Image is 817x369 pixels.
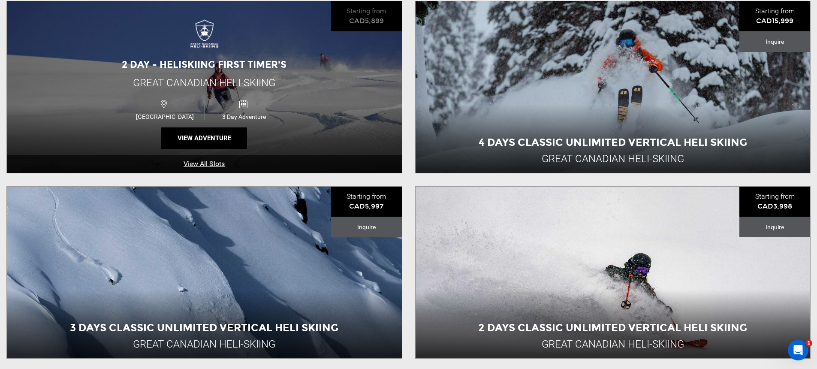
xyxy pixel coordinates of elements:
span: 3 Day Adventure [205,113,283,120]
span: 1 [805,340,812,347]
span: [GEOGRAPHIC_DATA] [125,113,204,120]
button: View Adventure [161,127,247,149]
span: Great Canadian Heli-Skiing [133,77,275,89]
span: 2 Day - Heliskiing First Timer's [122,59,286,70]
iframe: Intercom live chat [788,340,808,360]
a: View All Slots [7,155,402,173]
img: images [187,19,221,54]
